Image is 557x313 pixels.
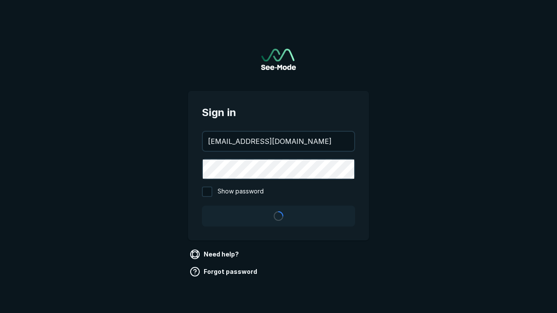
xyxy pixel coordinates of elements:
img: See-Mode Logo [261,49,296,70]
input: your@email.com [203,132,354,151]
a: Need help? [188,247,242,261]
span: Show password [218,186,264,197]
a: Go to sign in [261,49,296,70]
span: Sign in [202,105,355,120]
a: Forgot password [188,265,261,279]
